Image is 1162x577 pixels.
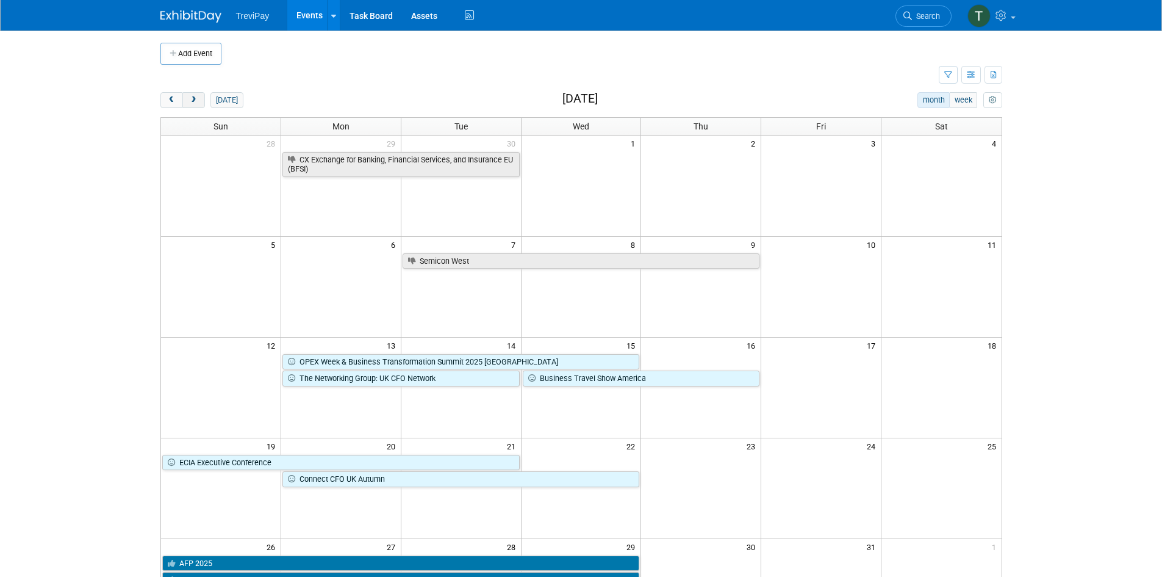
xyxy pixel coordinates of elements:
a: The Networking Group: UK CFO Network [282,371,520,386]
span: TreviPay [236,11,270,21]
span: 1 [991,539,1002,554]
span: Search [912,12,940,21]
button: Add Event [160,43,221,65]
a: Business Travel Show America [523,371,760,386]
span: Sat [935,122,948,131]
span: 11 [986,237,1002,252]
a: AFP 2025 [162,556,640,572]
a: OPEX Week & Business Transformation Summit 2025 [GEOGRAPHIC_DATA] [282,354,640,370]
span: 3 [870,136,881,151]
span: 5 [270,237,281,252]
span: 26 [265,539,281,554]
span: 29 [386,136,401,151]
button: myCustomButton [983,92,1002,108]
span: 13 [386,338,401,353]
span: 7 [510,237,521,252]
span: 16 [745,338,761,353]
span: 30 [745,539,761,554]
h2: [DATE] [562,92,598,106]
span: 18 [986,338,1002,353]
span: 6 [390,237,401,252]
span: 29 [625,539,640,554]
a: ECIA Executive Conference [162,455,520,471]
span: Mon [332,122,350,131]
button: week [949,92,977,108]
span: 30 [506,136,521,151]
span: 12 [265,338,281,353]
span: 28 [265,136,281,151]
img: ExhibitDay [160,10,221,23]
img: Tara DePaepe [967,4,991,27]
span: 19 [265,438,281,454]
span: Tue [454,122,468,131]
a: Search [895,5,952,27]
span: 28 [506,539,521,554]
a: CX Exchange for Banking, Financial Services, and Insurance EU (BFSI) [282,152,520,177]
a: Connect CFO UK Autumn [282,471,640,487]
span: 21 [506,438,521,454]
span: 9 [750,237,761,252]
span: 17 [866,338,881,353]
span: Sun [213,122,228,131]
span: 27 [386,539,401,554]
i: Personalize Calendar [989,96,997,104]
span: Thu [694,122,708,131]
span: 1 [629,136,640,151]
span: 10 [866,237,881,252]
span: Fri [816,122,826,131]
span: 4 [991,136,1002,151]
span: Wed [573,122,589,131]
button: next [182,92,205,108]
span: 25 [986,438,1002,454]
span: 8 [629,237,640,252]
span: 22 [625,438,640,454]
button: month [917,92,950,108]
span: 31 [866,539,881,554]
span: 23 [745,438,761,454]
span: 15 [625,338,640,353]
button: [DATE] [210,92,243,108]
span: 14 [506,338,521,353]
span: 2 [750,136,761,151]
a: Semicon West [403,253,760,269]
button: prev [160,92,183,108]
span: 24 [866,438,881,454]
span: 20 [386,438,401,454]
